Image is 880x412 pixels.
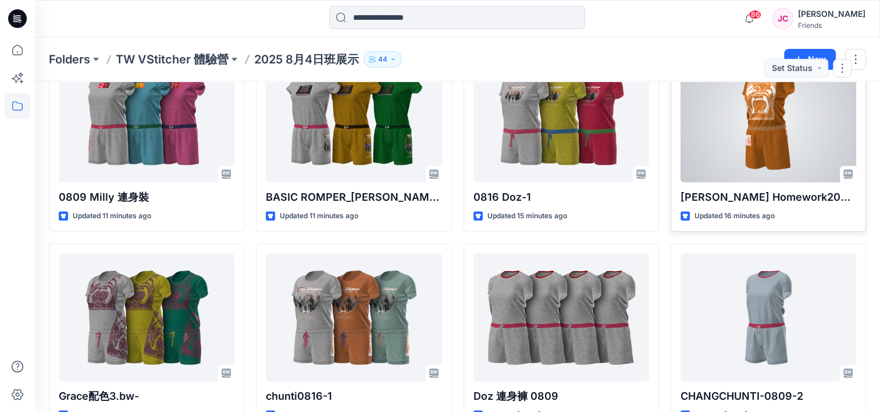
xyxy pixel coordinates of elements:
p: chunti0816-1 [266,388,441,404]
p: 0816 Doz-1 [473,189,649,205]
p: Updated 11 minutes ago [280,210,358,222]
a: BASIC ROMPER_許雯雅_250809 [266,54,441,182]
p: 0809 Milly 連身裝 [59,189,234,205]
button: 44 [364,51,402,68]
div: Friends [798,21,865,30]
p: Grace配色3.bw- [59,388,234,404]
a: CHANGCHUNTI-0809-2 [681,253,856,381]
p: Doz 連身褲 0809 [473,388,649,404]
div: [PERSON_NAME] [798,7,865,21]
p: 44 [378,53,387,66]
a: Doz 連身褲 0809 [473,253,649,381]
p: Updated 15 minutes ago [487,210,567,222]
a: Jeff Chen Homework20250809 [681,54,856,182]
a: 0816 Doz-1 [473,54,649,182]
a: TW VStitcher 體驗營 [116,51,229,68]
span: 86 [749,10,761,19]
button: New [784,49,836,70]
p: Updated 16 minutes ago [694,210,775,222]
div: JC [772,8,793,29]
a: Grace配色3.bw- [59,253,234,381]
a: Folders [49,51,90,68]
p: [PERSON_NAME] Homework20250809 [681,189,856,205]
a: 0809 Milly 連身裝 [59,54,234,182]
p: 2025 8月4日班展示 [254,51,359,68]
p: BASIC ROMPER_[PERSON_NAME]_250809 [266,189,441,205]
p: Updated 11 minutes ago [73,210,151,222]
a: chunti0816-1 [266,253,441,381]
p: CHANGCHUNTI-0809-2 [681,388,856,404]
